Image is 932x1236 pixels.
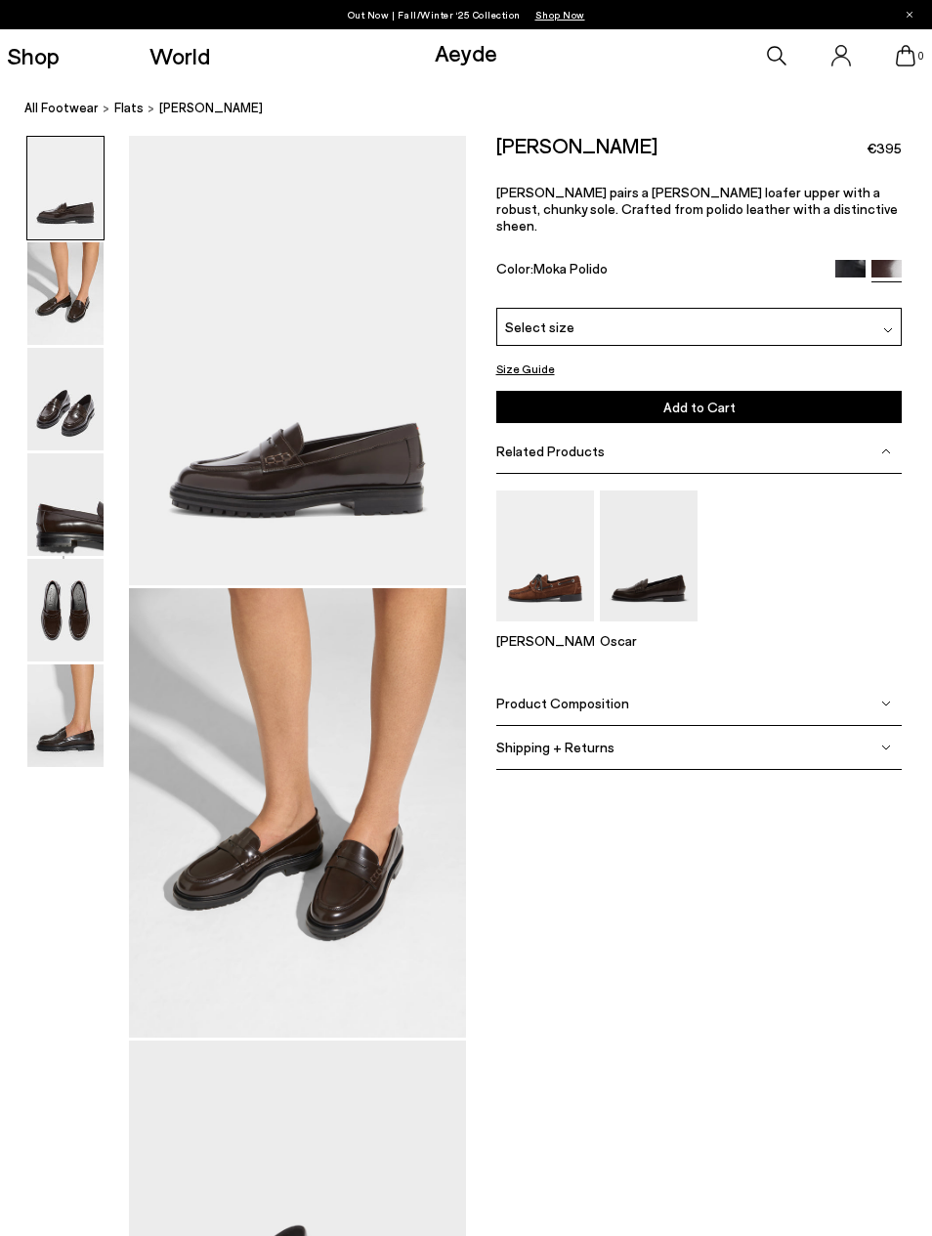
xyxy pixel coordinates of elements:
h2: [PERSON_NAME] [496,136,657,155]
button: Size Guide [496,359,555,378]
span: Add to Cart [663,399,736,415]
img: Leon Loafers - Image 1 [27,137,104,239]
a: flats [114,98,144,118]
span: Select size [505,317,574,337]
nav: breadcrumb [24,82,932,136]
a: Oscar Leather Loafers Oscar [600,608,698,649]
a: Shop [7,44,60,67]
a: All Footwear [24,98,99,118]
span: Shipping + Returns [496,739,614,755]
span: Navigate to /collections/new-in [535,9,585,21]
a: World [149,44,210,67]
span: Moka Polido [533,260,608,277]
img: Leon Loafers - Image 5 [27,559,104,661]
p: [PERSON_NAME] [496,632,594,649]
img: Leon Loafers - Image 3 [27,348,104,450]
button: Add to Cart [496,391,903,423]
span: [PERSON_NAME] [159,98,263,118]
img: Oscar Leather Loafers [600,490,698,620]
img: svg%3E [881,447,891,456]
span: flats [114,100,144,115]
p: Oscar [600,632,698,649]
img: svg%3E [883,325,893,335]
span: €395 [867,139,902,158]
span: Related Products [496,443,605,459]
span: 0 [915,51,925,62]
img: Leon Loafers - Image 6 [27,664,104,767]
div: Color: [496,260,823,282]
a: 0 [896,45,915,66]
span: Product Composition [496,695,629,711]
img: Harris Suede Mocassin Flats [496,490,594,620]
img: svg%3E [881,699,891,708]
a: Harris Suede Mocassin Flats [PERSON_NAME] [496,608,594,649]
img: svg%3E [881,743,891,752]
img: Leon Loafers - Image 2 [27,242,104,345]
img: Leon Loafers - Image 4 [27,453,104,556]
p: [PERSON_NAME] pairs a [PERSON_NAME] loafer upper with a robust, chunky sole. Crafted from polido ... [496,184,903,234]
p: Out Now | Fall/Winter ‘25 Collection [348,5,585,24]
a: Aeyde [435,38,497,66]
